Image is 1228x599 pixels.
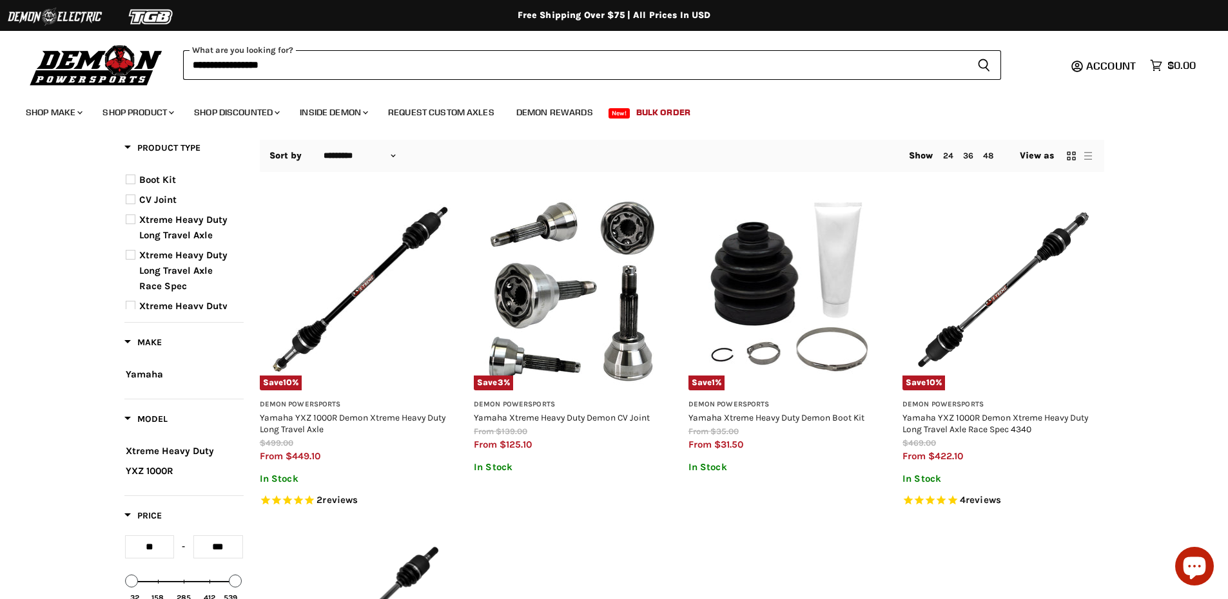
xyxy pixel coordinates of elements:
span: 10 [926,377,935,387]
p: In Stock [260,473,462,484]
a: Shop Discounted [184,99,288,126]
span: Product Type [124,142,200,153]
img: Yamaha Xtreme Heavy Duty Demon Boot Kit [688,189,890,390]
span: $125.10 [500,439,532,450]
span: 2 reviews [317,495,358,506]
button: Filter by Model [124,413,168,429]
a: Shop Product [93,99,182,126]
a: Account [1080,60,1144,71]
a: 24 [943,151,953,160]
span: $0.00 [1167,59,1196,71]
span: $499.00 [260,438,293,448]
a: Yamaha YXZ 1000R Demon Xtreme Heavy Duty Long Travel Axle Race Spec 4340 [902,412,1088,434]
a: Yamaha YXZ 1000R Demon Xtreme Heavy Duty Long Travel Axle Race Spec 4340Save10% [902,189,1104,390]
inbox-online-store-chat: Shopify online store chat [1171,547,1218,589]
span: Rated 5.0 out of 5 stars 4 reviews [902,494,1104,508]
span: 4 reviews [960,495,1001,506]
button: Filter by Product Type [124,142,200,158]
span: Save % [688,376,725,390]
a: 36 [963,151,973,160]
form: Product [183,50,1001,80]
span: from [474,439,497,450]
a: Request Custom Axles [378,99,504,126]
span: CV Joint [139,194,177,205]
img: Yamaha YXZ 1000R Demon Xtreme Heavy Duty Long Travel Axle Race Spec 4340 [902,189,1104,390]
a: Yamaha YXZ 1000R Demon Xtreme Heavy Duty Long Travel Axle [260,412,445,434]
span: 3 [498,377,503,387]
div: Free Shipping Over $75 | All Prices In USD [99,10,1130,21]
p: In Stock [474,462,676,473]
span: Xtreme Heavy Duty Long Travel Axle Race Spec [139,249,228,292]
p: In Stock [902,473,1104,484]
button: list view [1082,149,1095,162]
a: Bulk Order [627,99,700,126]
span: YXZ 1000R [126,465,173,477]
span: Xtreme Heavy Duty Long Travel Axle Race Spec 300M [139,300,228,343]
span: Save % [260,376,302,390]
a: Shop Make [16,99,90,126]
a: 48 [983,151,993,160]
span: Price [124,510,162,521]
input: Max value [193,535,243,558]
span: reviews [966,495,1001,506]
span: $422.10 [928,450,963,462]
span: New! [609,108,630,119]
span: $449.10 [286,450,320,462]
span: from [688,439,712,450]
span: from [688,426,708,436]
span: Boot Kit [139,174,176,185]
span: Yamaha [126,368,163,380]
span: 1 [712,377,715,387]
span: Show [909,150,933,161]
div: - [174,535,193,558]
span: from [474,426,494,436]
h3: Demon Powersports [474,400,676,410]
span: 10 [283,377,292,387]
img: TGB Logo 2 [103,5,200,29]
span: Xtreme Heavy Duty Long Travel Axle [139,214,228,241]
label: Sort by [269,151,302,161]
span: Save % [474,376,513,390]
span: from [260,450,283,462]
span: reviews [322,495,358,506]
a: Yamaha Xtreme Heavy Duty Demon CV Joint [474,412,650,423]
a: Yamaha Xtreme Heavy Duty Demon Boot Kit [688,412,864,423]
span: $469.00 [902,438,936,448]
span: View as [1020,151,1055,161]
h3: Demon Powersports [260,400,462,410]
img: Demon Electric Logo 2 [6,5,103,29]
span: Xtreme Heavy Duty [126,445,214,457]
a: $0.00 [1144,56,1202,75]
button: Filter by Make [124,336,162,352]
a: Yamaha Xtreme Heavy Duty Demon Boot KitSave1% [688,189,890,390]
span: Rated 5.0 out of 5 stars 2 reviews [260,494,462,508]
p: In Stock [688,462,890,473]
input: When autocomplete results are available use up and down arrows to review and enter to select [183,50,967,80]
span: from [902,450,926,462]
div: Max value [229,575,242,587]
img: Demon Powersports [26,42,167,88]
img: Yamaha Xtreme Heavy Duty Demon CV Joint [474,189,676,390]
span: Model [124,414,168,424]
a: Yamaha Xtreme Heavy Duty Demon CV JointSave3% [474,189,676,390]
a: Demon Rewards [507,99,603,126]
div: Min value [126,575,139,587]
button: grid view [1065,149,1078,162]
button: Search [967,50,1001,80]
a: Yamaha YXZ 1000R Demon Xtreme Heavy Duty Long Travel AxleSave10% [260,189,462,390]
img: Yamaha YXZ 1000R Demon Xtreme Heavy Duty Long Travel Axle [260,189,462,390]
span: $31.50 [714,439,743,450]
h3: Demon Powersports [902,400,1104,410]
ul: Main menu [16,94,1193,126]
input: Min value [125,535,175,558]
span: $139.00 [496,426,527,436]
a: Inside Demon [290,99,376,126]
span: Save % [902,376,945,390]
button: Filter by Price [124,509,162,526]
span: Account [1086,59,1136,72]
span: $35.00 [710,426,739,436]
span: Make [124,337,162,348]
h3: Demon Powersports [688,400,890,410]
